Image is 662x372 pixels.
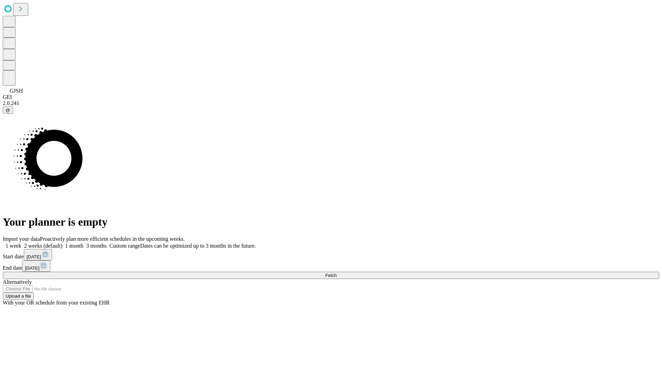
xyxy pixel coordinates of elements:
span: Custom range [109,243,140,249]
span: 2 weeks (default) [24,243,62,249]
span: [DATE] [27,254,41,259]
button: [DATE] [22,260,50,272]
div: 2.0.241 [3,100,659,106]
span: 3 months [86,243,107,249]
div: Start date [3,249,659,260]
span: Alternatively [3,279,32,285]
div: End date [3,260,659,272]
span: [DATE] [25,266,39,271]
button: @ [3,106,13,114]
div: GEI [3,94,659,100]
button: [DATE] [24,249,52,260]
span: @ [6,107,10,113]
span: 1 month [65,243,83,249]
button: Fetch [3,272,659,279]
h1: Your planner is empty [3,216,659,228]
span: Dates can be optimized up to 3 months in the future. [140,243,256,249]
span: Fetch [325,273,337,278]
span: With your OR schedule from your existing EHR [3,300,110,306]
span: Import your data [3,236,40,242]
span: GJSH [10,88,23,94]
button: Upload a file [3,292,34,300]
span: 1 week [6,243,21,249]
span: Proactively plan more efficient schedules in the upcoming weeks. [40,236,185,242]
